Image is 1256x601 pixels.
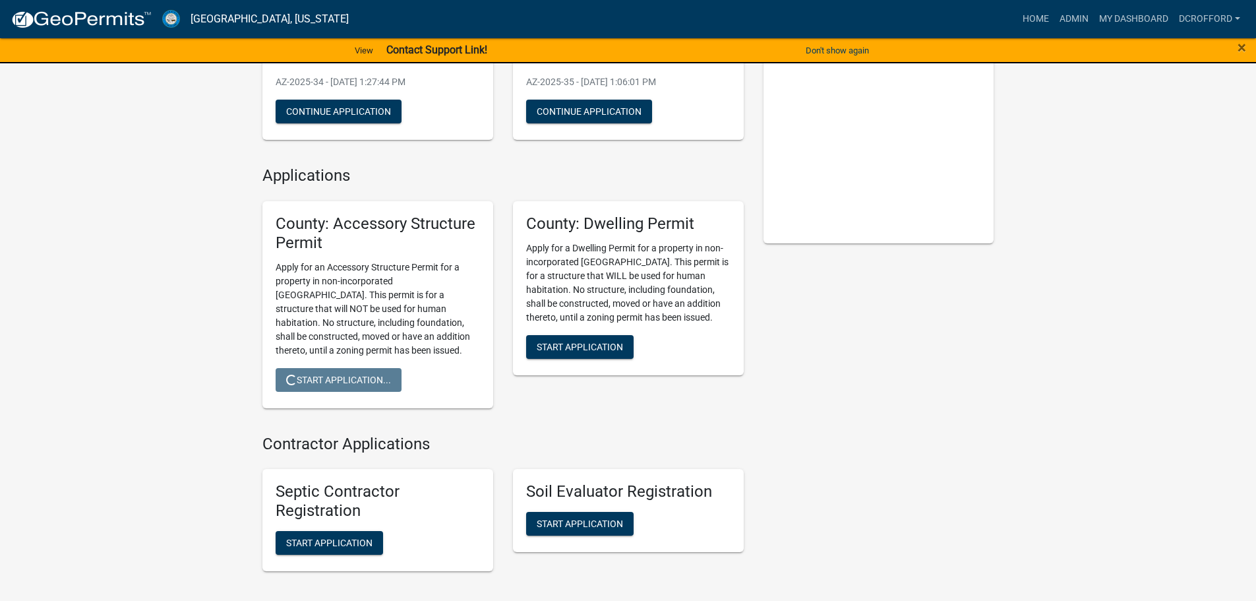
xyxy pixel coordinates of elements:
[800,40,874,61] button: Don't show again
[1054,7,1094,32] a: Admin
[1238,40,1246,55] button: Close
[1238,38,1246,57] span: ×
[262,166,744,418] wm-workflow-list-section: Applications
[537,519,623,529] span: Start Application
[276,482,480,521] h5: Septic Contractor Registration
[276,261,480,358] p: Apply for an Accessory Structure Permit for a property in non-incorporated [GEOGRAPHIC_DATA]. Thi...
[276,75,480,89] p: AZ-2025-34 - [DATE] 1:27:44 PM
[191,8,349,30] a: [GEOGRAPHIC_DATA], [US_STATE]
[349,40,378,61] a: View
[526,214,731,234] h5: County: Dwelling Permit
[286,538,373,548] span: Start Application
[1174,7,1245,32] a: dcrofford
[262,435,744,582] wm-workflow-list-section: Contractor Applications
[262,435,744,454] h4: Contractor Applications
[162,10,180,28] img: Custer County, Colorado
[276,100,402,123] button: Continue Application
[276,214,480,253] h5: County: Accessory Structure Permit
[526,512,634,536] button: Start Application
[386,44,487,56] strong: Contact Support Link!
[526,241,731,325] p: Apply for a Dwelling Permit for a property in non-incorporated [GEOGRAPHIC_DATA]. This permit is ...
[262,166,744,185] h4: Applications
[276,368,402,392] button: Start Application...
[286,374,391,385] span: Start Application...
[526,335,634,359] button: Start Application
[276,531,383,555] button: Start Application
[526,482,731,501] h5: Soil Evaluator Registration
[1094,7,1174,32] a: My Dashboard
[537,341,623,352] span: Start Application
[526,75,731,89] p: AZ-2025-35 - [DATE] 1:06:01 PM
[1017,7,1054,32] a: Home
[526,100,652,123] button: Continue Application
